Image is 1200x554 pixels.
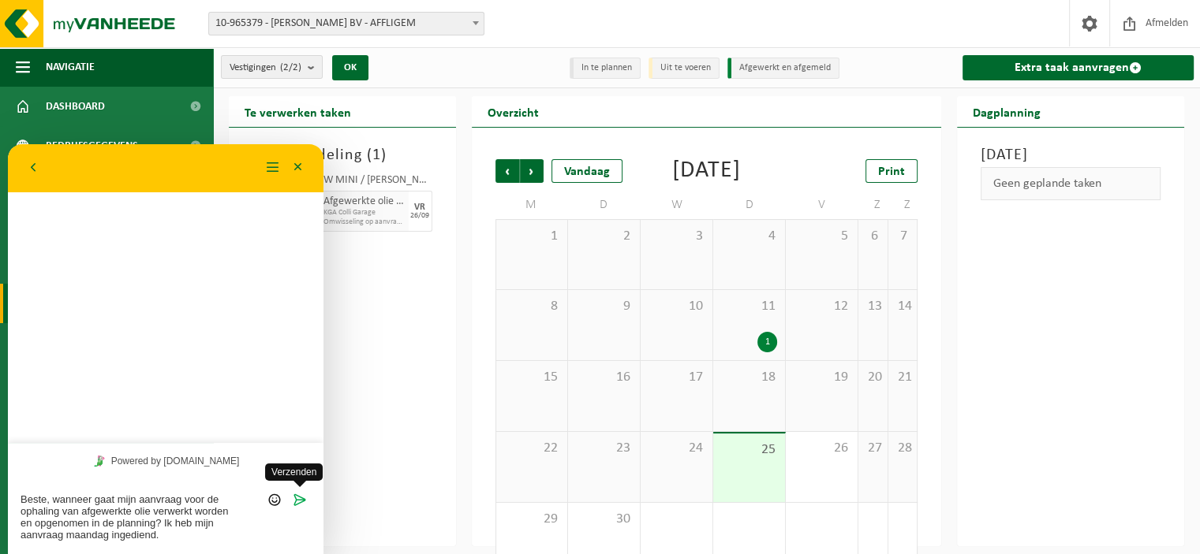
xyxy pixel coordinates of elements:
button: Verzenden [280,348,303,363]
span: 18 [721,369,777,386]
span: 25 [721,441,777,459]
span: 27 [866,440,879,457]
span: Afgewerkte olie - industrie in 200lt [323,195,405,208]
span: 3 [649,228,705,245]
img: Tawky_16x16.svg [86,311,97,322]
button: Vestigingen(2/2) [221,55,323,79]
button: Emoji invoeren [255,348,278,363]
td: D [568,191,641,219]
span: Verzenden [257,319,315,336]
span: 14 [896,298,910,315]
span: 22 [504,440,559,457]
span: Omwisseling op aanvraag - voorkeursdag klant (incl verwerking) [323,218,405,227]
span: Dashboard [46,87,105,126]
div: Vandaag [551,159,622,183]
span: 8 [504,298,559,315]
span: 17 [649,369,705,386]
span: 15 [504,369,559,386]
div: VR [414,203,425,212]
span: KGA Colli Garage [323,208,405,218]
span: Bedrijfsgegevens [46,126,138,165]
a: Powered by [DOMAIN_NAME] [80,307,237,327]
div: Geen geplande taken [981,167,1161,200]
span: 1 [504,228,559,245]
div: 1 [757,332,777,352]
span: Vestigingen [230,56,301,80]
span: 5 [794,228,850,245]
div: [DATE] [672,159,741,183]
td: W [641,191,713,219]
li: Uit te voeren [649,58,720,79]
span: 1 [372,147,381,163]
span: 11 [721,298,777,315]
li: In te plannen [570,58,641,79]
iframe: chat widget [8,144,323,554]
a: Extra taak aanvragen [963,55,1194,80]
a: Print [865,159,918,183]
span: 6 [866,228,879,245]
span: 10-965379 - MICHAËL VAN VAERENBERGH BV - AFFLIGEM [209,13,484,35]
td: Z [888,191,918,219]
span: 2 [576,228,632,245]
td: Z [858,191,888,219]
span: 30 [576,511,632,528]
td: D [713,191,786,219]
span: 10 [649,298,705,315]
div: Group of buttons [255,348,278,363]
span: 13 [866,298,879,315]
span: Print [878,165,905,178]
span: 20 [866,369,879,386]
h2: Overzicht [472,96,555,127]
span: 12 [794,298,850,315]
h2: Dagplanning [957,96,1056,127]
span: 7 [896,228,910,245]
h3: In behandeling ( ) [252,143,432,167]
span: 9 [576,298,632,315]
span: 28 [896,440,910,457]
li: Afgewerkt en afgemeld [727,58,839,79]
span: 24 [649,440,705,457]
h2: Te verwerken taken [229,96,367,127]
span: 29 [504,511,559,528]
h3: [DATE] [981,143,1161,167]
button: OK [332,55,368,80]
td: M [495,191,568,219]
span: 10-965379 - MICHAËL VAN VAERENBERGH BV - AFFLIGEM [208,12,484,35]
span: 21 [896,369,910,386]
span: 23 [576,440,632,457]
span: Vorige [495,159,519,183]
span: 4 [721,228,777,245]
div: 26/09 [410,212,429,220]
span: 19 [794,369,850,386]
td: V [786,191,858,219]
div: 10-808609 - BMW MINI / [PERSON_NAME] - AFFLIGEM [252,175,432,191]
count: (2/2) [280,62,301,73]
span: Volgende [520,159,544,183]
span: Navigatie [46,47,95,87]
span: 16 [576,369,632,386]
span: 26 [794,440,850,457]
